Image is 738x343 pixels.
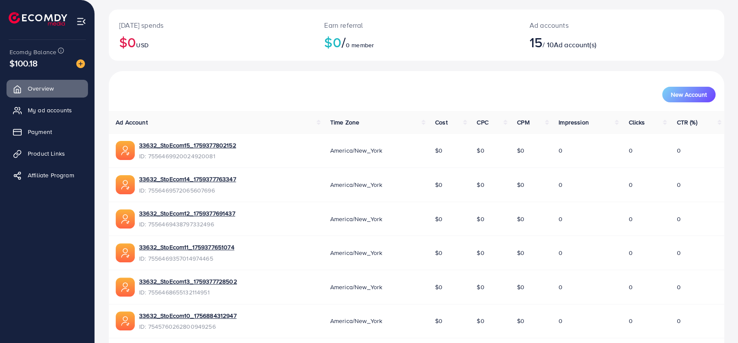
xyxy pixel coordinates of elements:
[7,123,88,140] a: Payment
[139,322,237,331] span: ID: 7545760262800949256
[517,283,524,291] span: $0
[116,141,135,160] img: ic-ads-acc.e4c84228.svg
[517,146,524,155] span: $0
[628,180,632,189] span: 0
[28,149,65,158] span: Product Links
[139,141,236,150] a: 33632_StoEcom15_1759377802152
[116,209,135,229] img: ic-ads-acc.e4c84228.svg
[330,180,383,189] span: America/New_York
[76,16,86,26] img: menu
[139,311,237,320] a: 33632_StoEcom10_1756884312947
[119,20,303,30] p: [DATE] spends
[559,215,562,223] span: 0
[559,317,562,325] span: 0
[330,146,383,155] span: America/New_York
[139,209,235,218] a: 33632_StoEcom12_1759377691437
[559,283,562,291] span: 0
[139,277,237,286] a: 33632_StoEcom13_1759377728502
[7,101,88,119] a: My ad accounts
[676,146,680,155] span: 0
[9,12,67,26] img: logo
[671,91,707,98] span: New Account
[477,283,484,291] span: $0
[10,57,38,69] span: $100.18
[435,118,448,127] span: Cost
[324,34,508,50] h2: $0
[324,20,508,30] p: Earn referral
[136,41,148,49] span: USD
[116,175,135,194] img: ic-ads-acc.e4c84228.svg
[119,34,303,50] h2: $0
[435,283,442,291] span: $0
[517,248,524,257] span: $0
[139,254,234,263] span: ID: 7556469357014974465
[116,278,135,297] img: ic-ads-acc.e4c84228.svg
[435,215,442,223] span: $0
[7,80,88,97] a: Overview
[554,40,596,49] span: Ad account(s)
[477,215,484,223] span: $0
[559,180,562,189] span: 0
[559,248,562,257] span: 0
[330,283,383,291] span: America/New_York
[330,118,359,127] span: Time Zone
[662,87,715,102] button: New Account
[435,317,442,325] span: $0
[701,304,731,336] iframe: Chat
[628,215,632,223] span: 0
[517,317,524,325] span: $0
[28,127,52,136] span: Payment
[116,311,135,330] img: ic-ads-acc.e4c84228.svg
[530,32,543,52] span: 15
[28,84,54,93] span: Overview
[676,215,680,223] span: 0
[628,283,632,291] span: 0
[330,317,383,325] span: America/New_York
[139,152,236,160] span: ID: 7556469920024920081
[330,215,383,223] span: America/New_York
[676,180,680,189] span: 0
[628,248,632,257] span: 0
[330,248,383,257] span: America/New_York
[435,248,442,257] span: $0
[7,167,88,184] a: Affiliate Program
[477,317,484,325] span: $0
[517,118,529,127] span: CPM
[341,32,346,52] span: /
[559,118,589,127] span: Impression
[116,118,148,127] span: Ad Account
[139,243,234,252] a: 33632_StoEcom11_1759377651074
[139,288,237,297] span: ID: 7556468655132114951
[530,34,663,50] h2: / 10
[559,146,562,155] span: 0
[676,283,680,291] span: 0
[477,248,484,257] span: $0
[477,118,488,127] span: CPC
[628,146,632,155] span: 0
[116,243,135,262] img: ic-ads-acc.e4c84228.svg
[76,59,85,68] img: image
[676,317,680,325] span: 0
[435,146,442,155] span: $0
[139,186,236,195] span: ID: 7556469572065607696
[435,180,442,189] span: $0
[10,48,56,56] span: Ecomdy Balance
[477,146,484,155] span: $0
[517,180,524,189] span: $0
[139,175,236,183] a: 33632_StoEcom14_1759377763347
[7,145,88,162] a: Product Links
[530,20,663,30] p: Ad accounts
[477,180,484,189] span: $0
[346,41,374,49] span: 0 member
[628,118,645,127] span: Clicks
[28,171,74,180] span: Affiliate Program
[28,106,72,114] span: My ad accounts
[628,317,632,325] span: 0
[139,220,235,229] span: ID: 7556469438797332496
[676,118,697,127] span: CTR (%)
[517,215,524,223] span: $0
[676,248,680,257] span: 0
